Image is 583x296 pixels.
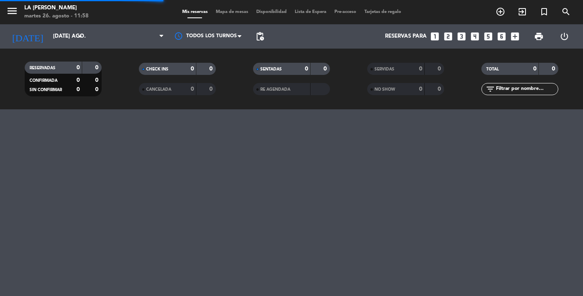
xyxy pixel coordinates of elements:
i: add_circle_outline [496,7,505,17]
div: LOG OUT [551,24,577,49]
strong: 0 [305,66,308,72]
i: [DATE] [6,28,49,45]
span: CHECK INS [146,67,168,71]
strong: 0 [533,66,536,72]
span: Mis reservas [178,10,212,14]
strong: 0 [77,77,80,83]
i: looks_4 [470,31,480,42]
span: pending_actions [255,32,265,41]
strong: 0 [209,66,214,72]
strong: 0 [191,66,194,72]
span: Pre-acceso [330,10,360,14]
i: looks_6 [496,31,507,42]
i: add_box [510,31,520,42]
span: RESERVADAS [30,66,55,70]
span: CONFIRMADA [30,79,57,83]
input: Filtrar por nombre... [495,85,558,94]
i: looks_3 [456,31,467,42]
div: martes 26. agosto - 11:58 [24,12,89,20]
strong: 0 [552,66,557,72]
i: turned_in_not [539,7,549,17]
span: SERVIDAS [374,67,394,71]
i: filter_list [485,84,495,94]
div: LA [PERSON_NAME] [24,4,89,12]
span: CANCELADA [146,87,171,92]
i: looks_5 [483,31,494,42]
button: menu [6,5,18,20]
strong: 0 [77,87,80,92]
strong: 0 [95,77,100,83]
span: SIN CONFIRMAR [30,88,62,92]
strong: 0 [419,66,422,72]
i: menu [6,5,18,17]
strong: 0 [191,86,194,92]
strong: 0 [95,87,100,92]
span: Lista de Espera [291,10,330,14]
strong: 0 [419,86,422,92]
span: SENTADAS [260,67,282,71]
span: Tarjetas de regalo [360,10,405,14]
i: power_settings_new [560,32,569,41]
strong: 0 [95,65,100,70]
i: exit_to_app [517,7,527,17]
strong: 0 [323,66,328,72]
strong: 0 [209,86,214,92]
span: TOTAL [486,67,499,71]
i: looks_one [430,31,440,42]
i: looks_two [443,31,453,42]
strong: 0 [77,65,80,70]
span: RE AGENDADA [260,87,290,92]
strong: 0 [438,66,443,72]
strong: 0 [438,86,443,92]
span: Mapa de mesas [212,10,252,14]
i: search [561,7,571,17]
span: Reservas para [385,33,427,40]
span: print [534,32,544,41]
span: NO SHOW [374,87,395,92]
span: Disponibilidad [252,10,291,14]
i: arrow_drop_down [75,32,85,41]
